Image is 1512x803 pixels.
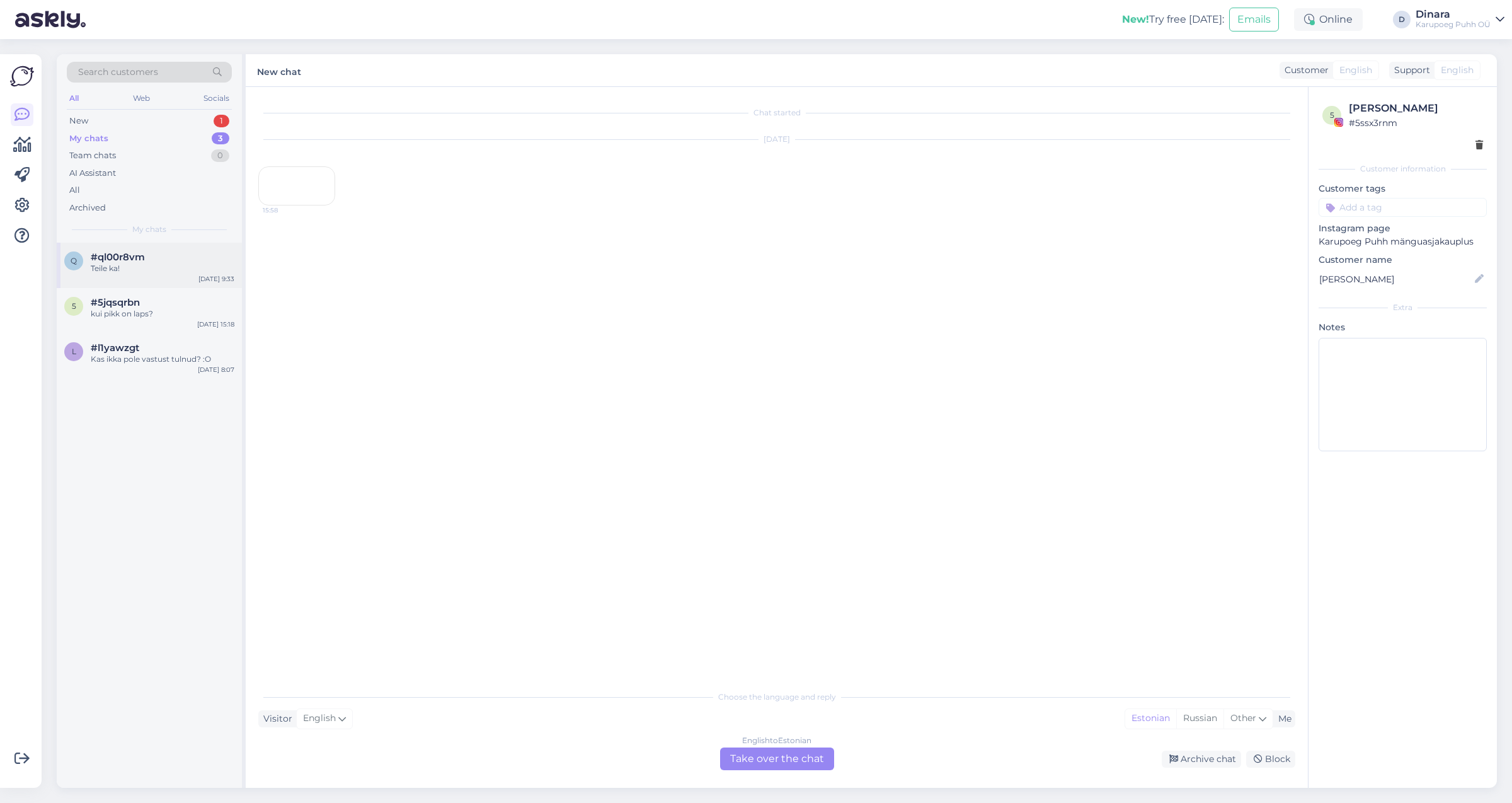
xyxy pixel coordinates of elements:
[258,691,1295,703] div: Choose the language and reply
[130,90,152,107] div: Web
[1330,110,1334,120] span: 5
[1319,235,1487,248] p: Karupoeg Puhh mänguasjakauplus
[257,62,301,79] label: New chat
[1319,253,1487,267] p: Customer name
[91,354,234,365] div: Kas ikka pole vastust tulnud? :O
[132,224,166,235] span: My chats
[1319,302,1487,313] div: Extra
[1349,101,1483,116] div: [PERSON_NAME]
[1273,712,1291,725] div: Me
[214,115,229,127] div: 1
[91,308,234,320] div: kui pikk on laps?
[198,365,234,374] div: [DATE] 8:07
[212,132,229,145] div: 3
[1416,9,1491,20] div: Dinara
[1319,222,1487,235] p: Instagram page
[72,301,76,311] span: 5
[1389,64,1430,77] div: Support
[72,347,76,356] span: l
[1319,163,1487,175] div: Customer information
[1416,9,1504,30] a: DinaraKarupoeg Puhh OÜ
[263,205,310,215] span: 15:58
[1122,13,1149,25] b: New!
[211,149,229,162] div: 0
[1349,116,1483,130] div: # 5ssx3rnm
[1246,751,1295,768] div: Block
[1176,709,1223,728] div: Russian
[1319,182,1487,195] p: Customer tags
[69,202,106,214] div: Archived
[69,132,108,145] div: My chats
[201,90,232,107] div: Socials
[1393,11,1411,28] div: D
[91,342,139,354] span: #l1yawzgt
[67,90,81,107] div: All
[91,263,234,274] div: Teile ka!
[1162,751,1241,768] div: Archive chat
[303,712,336,725] span: English
[197,320,234,329] div: [DATE] 15:18
[91,251,145,263] span: #ql00r8vm
[258,134,1295,145] div: [DATE]
[91,297,140,308] span: #5jqsqrbn
[1294,8,1363,31] div: Online
[1280,64,1329,77] div: Customer
[742,735,811,746] div: English to Estonian
[198,274,234,284] div: [DATE] 9:33
[1230,712,1256,724] span: Other
[720,748,834,770] div: Take over the chat
[1416,20,1491,30] div: Karupoeg Puhh OÜ
[1125,709,1176,728] div: Estonian
[78,66,158,79] span: Search customers
[258,107,1295,118] div: Chat started
[69,167,116,180] div: AI Assistant
[69,115,88,127] div: New
[1122,12,1224,27] div: Try free [DATE]:
[69,149,116,162] div: Team chats
[258,712,292,725] div: Visitor
[10,64,34,88] img: Askly Logo
[71,256,77,265] span: q
[1319,321,1487,334] p: Notes
[1339,64,1372,77] span: English
[1229,8,1279,32] button: Emails
[1319,272,1472,286] input: Add name
[1319,198,1487,217] input: Add a tag
[1441,64,1474,77] span: English
[69,184,80,197] div: All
